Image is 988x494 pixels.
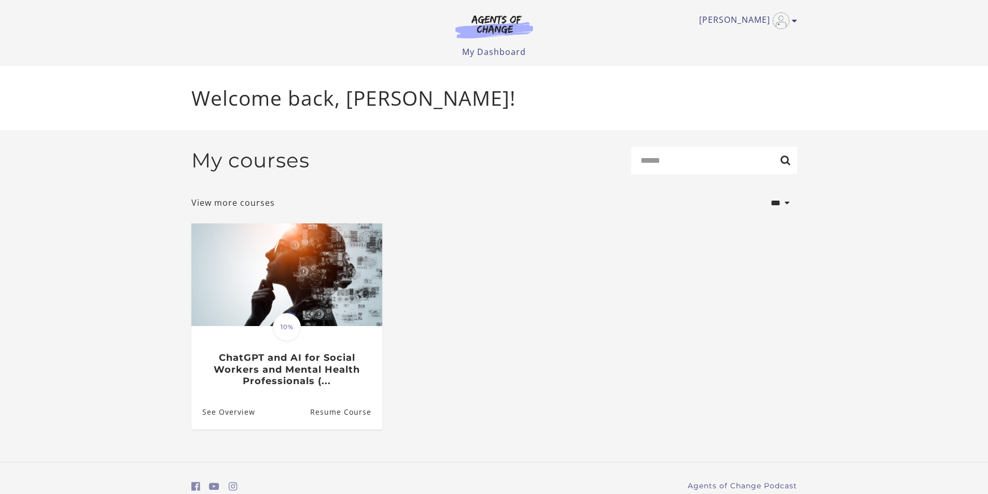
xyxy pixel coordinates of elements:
[209,479,219,494] a: https://www.youtube.com/c/AgentsofChangeTestPrepbyMeaganMitchell (Open in a new window)
[191,83,797,114] p: Welcome back, [PERSON_NAME]!
[191,395,255,429] a: ChatGPT and AI for Social Workers and Mental Health Professionals (...: See Overview
[191,196,275,209] a: View more courses
[688,481,797,491] a: Agents of Change Podcast
[273,313,301,341] span: 10%
[444,15,544,38] img: Agents of Change Logo
[191,148,310,173] h2: My courses
[310,395,382,429] a: ChatGPT and AI for Social Workers and Mental Health Professionals (...: Resume Course
[209,482,219,491] i: https://www.youtube.com/c/AgentsofChangeTestPrepbyMeaganMitchell (Open in a new window)
[191,482,200,491] i: https://www.facebook.com/groups/aswbtestprep (Open in a new window)
[462,46,526,58] a: My Dashboard
[229,479,238,494] a: https://www.instagram.com/agentsofchangeprep/ (Open in a new window)
[229,482,238,491] i: https://www.instagram.com/agentsofchangeprep/ (Open in a new window)
[699,12,792,29] a: Toggle menu
[202,352,371,387] h3: ChatGPT and AI for Social Workers and Mental Health Professionals (...
[191,479,200,494] a: https://www.facebook.com/groups/aswbtestprep (Open in a new window)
